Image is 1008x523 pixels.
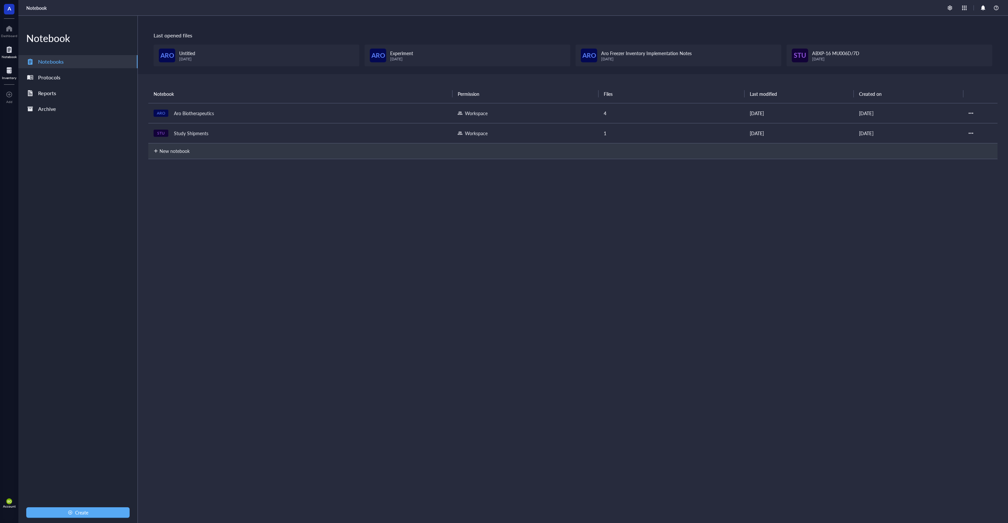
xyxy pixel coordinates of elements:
[745,85,854,103] th: Last modified
[159,147,190,155] div: New notebook
[18,71,137,84] a: Protocols
[160,51,174,61] span: ARO
[179,57,195,61] div: [DATE]
[38,57,64,66] div: Notebooks
[598,85,745,103] th: Files
[7,499,11,503] span: BG
[26,507,130,518] button: Create
[390,57,413,61] div: [DATE]
[154,31,992,39] div: Last opened files
[1,23,17,38] a: Dashboard
[26,5,47,11] a: Notebook
[371,51,385,61] span: ARO
[18,55,137,68] a: Notebooks
[465,110,488,117] div: Workspace
[390,50,413,56] span: Experiment
[171,109,217,118] div: Aro Biotherapeutics
[582,51,596,61] span: ARO
[8,4,11,12] span: A
[745,123,854,143] td: [DATE]
[812,57,859,61] div: [DATE]
[601,57,692,61] div: [DATE]
[745,103,854,123] td: [DATE]
[601,50,692,56] span: Aro Freezer Inventory Implementation Notes
[1,34,17,38] div: Dashboard
[171,129,211,138] div: Study Shipments
[179,50,195,56] span: Untitled
[598,103,745,123] td: 4
[2,65,16,80] a: Inventory
[854,123,963,143] td: [DATE]
[465,130,488,137] div: Workspace
[148,85,452,103] th: Notebook
[854,103,963,123] td: [DATE]
[812,50,859,56] span: ABXP-16 MU006D/7D
[38,73,60,82] div: Protocols
[2,55,17,59] div: Notebook
[854,85,963,103] th: Created on
[2,76,16,80] div: Inventory
[452,85,598,103] th: Permission
[2,44,17,59] a: Notebook
[794,50,806,60] span: STU
[18,31,137,45] div: Notebook
[18,87,137,100] a: Reports
[18,102,137,115] a: Archive
[38,104,56,114] div: Archive
[6,100,12,104] div: Add
[598,123,745,143] td: 1
[75,510,88,515] span: Create
[38,89,56,98] div: Reports
[3,504,16,508] div: Account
